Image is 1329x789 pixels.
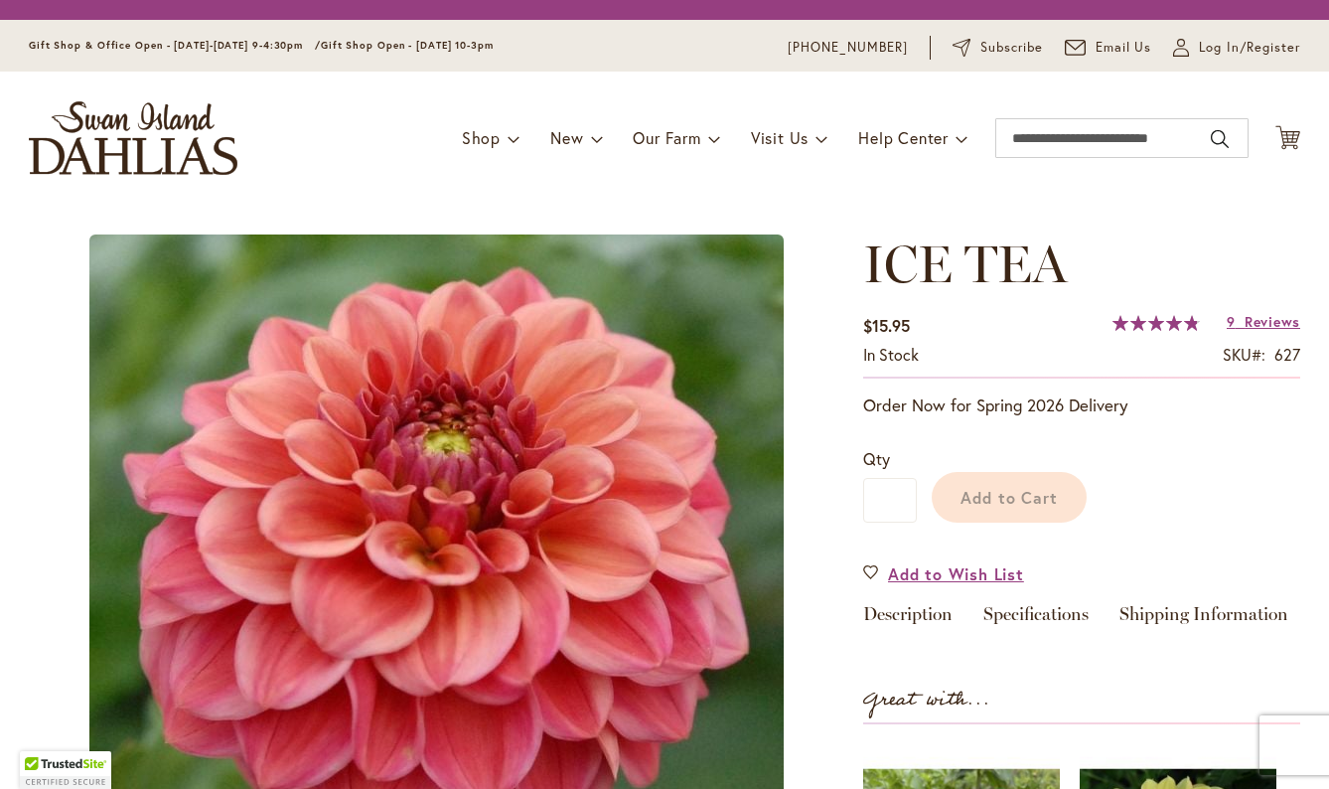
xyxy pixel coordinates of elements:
[788,38,908,58] a: [PHONE_NUMBER]
[1245,312,1300,331] span: Reviews
[863,315,910,336] span: $15.95
[863,605,953,634] a: Description
[863,448,890,469] span: Qty
[1119,605,1288,634] a: Shipping Information
[550,127,583,148] span: New
[888,562,1024,585] span: Add to Wish List
[462,127,501,148] span: Shop
[863,562,1024,585] a: Add to Wish List
[858,127,949,148] span: Help Center
[1211,123,1229,155] button: Search
[1274,344,1300,367] div: 627
[633,127,700,148] span: Our Farm
[1199,38,1300,58] span: Log In/Register
[29,39,321,52] span: Gift Shop & Office Open - [DATE]-[DATE] 9-4:30pm /
[1227,312,1236,331] span: 9
[1223,344,1265,365] strong: SKU
[953,38,1043,58] a: Subscribe
[1065,38,1152,58] a: Email Us
[863,605,1300,634] div: Detailed Product Info
[1096,38,1152,58] span: Email Us
[980,38,1043,58] span: Subscribe
[751,127,809,148] span: Visit Us
[863,233,1067,295] span: ICE TEA
[863,684,990,716] strong: Great with...
[1112,315,1200,331] div: 97%
[15,718,71,774] iframe: Launch Accessibility Center
[1227,312,1300,331] a: 9 Reviews
[863,394,1300,417] p: Order Now for Spring 2026 Delivery
[983,605,1089,634] a: Specifications
[863,344,919,365] span: In stock
[863,344,919,367] div: Availability
[1173,38,1300,58] a: Log In/Register
[321,39,494,52] span: Gift Shop Open - [DATE] 10-3pm
[29,101,237,175] a: store logo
